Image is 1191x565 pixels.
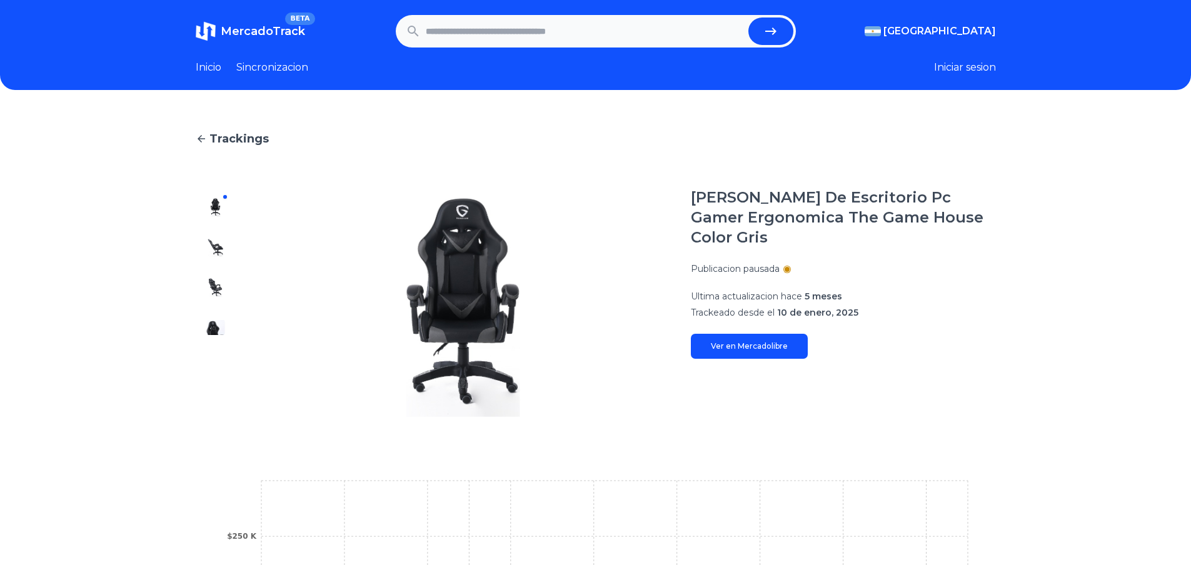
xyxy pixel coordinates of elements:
span: Ultima actualizacion hace [691,291,802,302]
tspan: $250 K [227,532,257,541]
h1: [PERSON_NAME] De Escritorio Pc Gamer Ergonomica The Game House Color Gris [691,187,996,247]
a: Sincronizacion [236,60,308,75]
p: Publicacion pausada [691,262,780,275]
a: Inicio [196,60,221,75]
img: Argentina [865,26,881,36]
span: 10 de enero, 2025 [777,307,858,318]
a: Trackings [196,130,996,147]
a: MercadoTrackBETA [196,21,305,41]
span: MercadoTrack [221,24,305,38]
img: Sillas De Escritorio Pc Gamer Ergonomica The Game House Color Gris [206,197,226,217]
img: Sillas De Escritorio Pc Gamer Ergonomica The Game House Color Gris [261,187,666,427]
img: MercadoTrack [196,21,216,41]
img: Sillas De Escritorio Pc Gamer Ergonomica The Game House Color Gris [206,397,226,417]
button: Iniciar sesion [934,60,996,75]
span: BETA [285,12,314,25]
a: Ver en Mercadolibre [691,334,808,359]
button: [GEOGRAPHIC_DATA] [865,24,996,39]
span: Trackings [209,130,269,147]
span: 5 meses [805,291,842,302]
img: Sillas De Escritorio Pc Gamer Ergonomica The Game House Color Gris [206,237,226,257]
img: Sillas De Escritorio Pc Gamer Ergonomica The Game House Color Gris [206,277,226,297]
img: Sillas De Escritorio Pc Gamer Ergonomica The Game House Color Gris [206,317,226,337]
img: Sillas De Escritorio Pc Gamer Ergonomica The Game House Color Gris [206,357,226,377]
span: Trackeado desde el [691,307,775,318]
span: [GEOGRAPHIC_DATA] [883,24,996,39]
